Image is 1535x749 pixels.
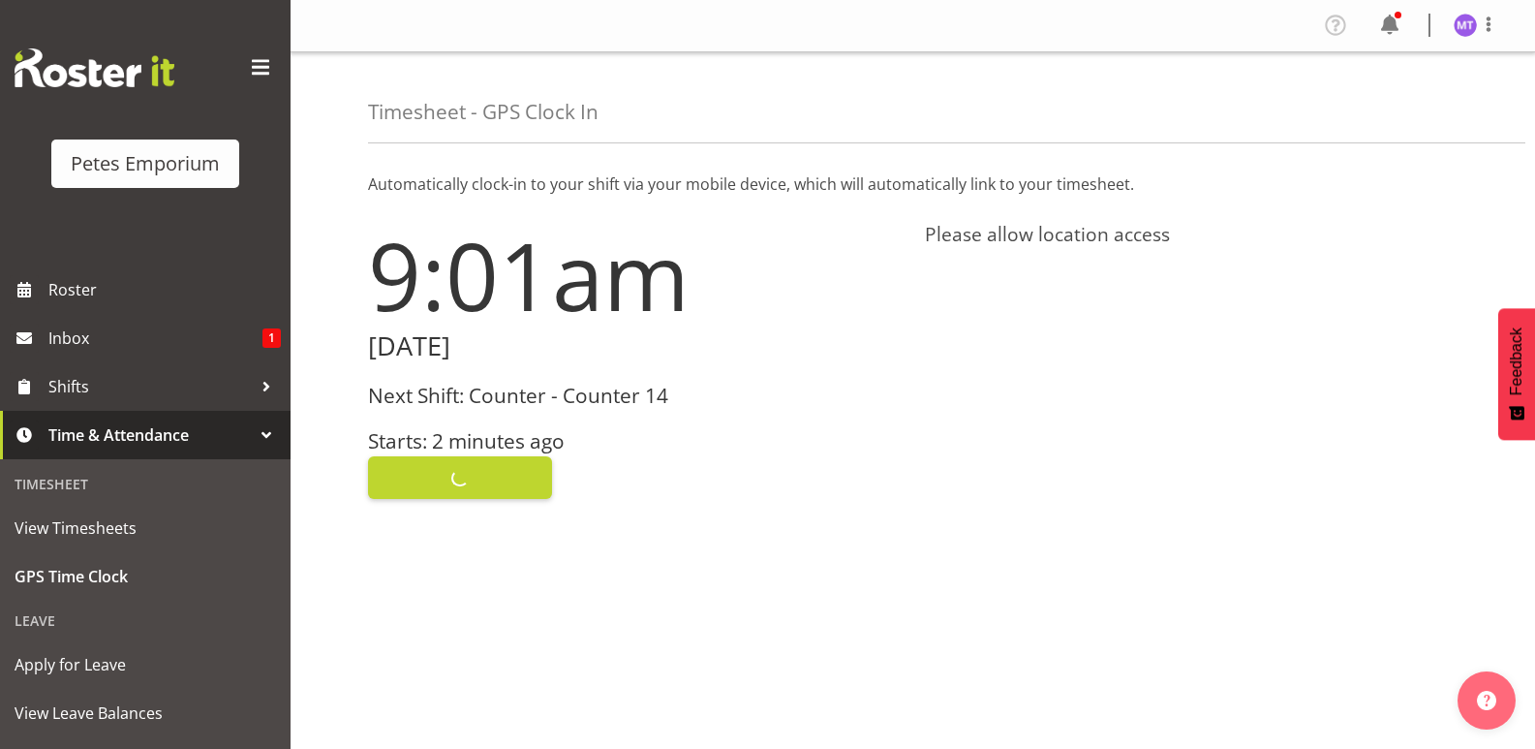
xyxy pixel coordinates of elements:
span: Feedback [1508,328,1525,395]
img: Rosterit website logo [15,48,174,87]
a: View Timesheets [5,504,286,552]
h2: [DATE] [368,331,902,361]
a: Apply for Leave [5,640,286,689]
button: Feedback - Show survey [1498,308,1535,440]
a: GPS Time Clock [5,552,286,601]
h4: Timesheet - GPS Clock In [368,101,599,123]
img: mya-taupawa-birkhead5814.jpg [1454,14,1477,37]
p: Automatically clock-in to your shift via your mobile device, which will automatically link to you... [368,172,1458,196]
span: GPS Time Clock [15,562,276,591]
h3: Starts: 2 minutes ago [368,430,902,453]
h1: 9:01am [368,223,902,328]
a: View Leave Balances [5,689,286,737]
h4: Please allow location access [925,223,1458,246]
img: help-xxl-2.png [1477,691,1496,710]
span: Inbox [48,324,262,353]
span: Shifts [48,372,252,401]
span: View Timesheets [15,514,276,543]
div: Leave [5,601,286,640]
span: Time & Attendance [48,421,252,450]
div: Timesheet [5,464,286,504]
h3: Next Shift: Counter - Counter 14 [368,385,902,407]
span: View Leave Balances [15,699,276,728]
div: Petes Emporium [71,149,220,178]
span: 1 [262,328,281,348]
span: Roster [48,275,281,304]
span: Apply for Leave [15,650,276,679]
